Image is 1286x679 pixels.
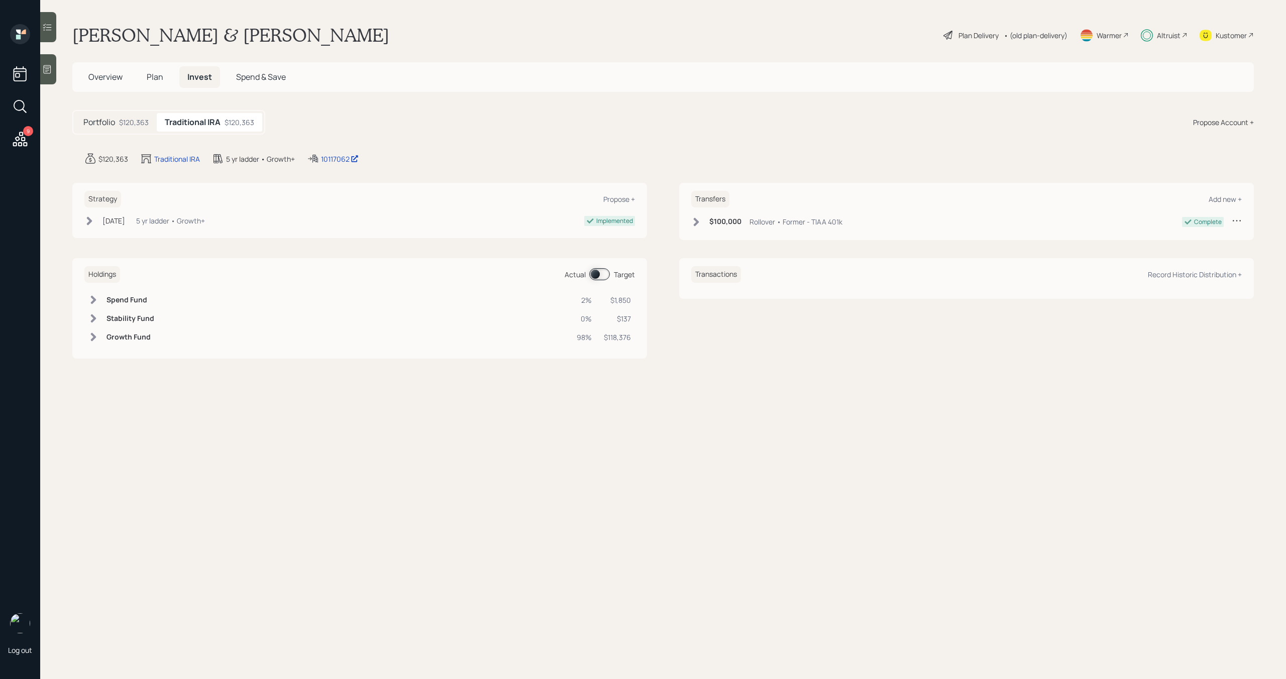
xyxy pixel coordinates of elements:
[321,154,359,164] div: 10117062
[691,191,729,207] h6: Transfers
[8,645,32,655] div: Log out
[84,266,120,283] h6: Holdings
[1157,30,1181,41] div: Altruist
[1216,30,1247,41] div: Kustomer
[603,194,635,204] div: Propose +
[709,217,741,226] h6: $100,000
[577,313,592,324] div: 0%
[236,71,286,82] span: Spend & Save
[98,154,128,164] div: $120,363
[119,117,149,128] div: $120,363
[83,118,115,127] h5: Portfolio
[614,269,635,280] div: Target
[596,216,633,225] div: Implemented
[958,30,999,41] div: Plan Delivery
[749,216,842,227] div: Rollover • Former - TIAA 401k
[84,191,121,207] h6: Strategy
[23,126,33,136] div: 9
[604,332,631,343] div: $118,376
[10,613,30,633] img: michael-russo-headshot.png
[691,266,741,283] h6: Transactions
[102,215,125,226] div: [DATE]
[106,296,154,304] h6: Spend Fund
[577,295,592,305] div: 2%
[577,332,592,343] div: 98%
[226,154,295,164] div: 5 yr ladder • Growth+
[136,215,205,226] div: 5 yr ladder • Growth+
[604,313,631,324] div: $137
[1209,194,1242,204] div: Add new +
[1148,270,1242,279] div: Record Historic Distribution +
[187,71,212,82] span: Invest
[565,269,586,280] div: Actual
[147,71,163,82] span: Plan
[72,24,389,46] h1: [PERSON_NAME] & [PERSON_NAME]
[1097,30,1122,41] div: Warmer
[1194,217,1222,227] div: Complete
[154,154,200,164] div: Traditional IRA
[604,295,631,305] div: $1,850
[1193,117,1254,128] div: Propose Account +
[1004,30,1067,41] div: • (old plan-delivery)
[106,333,154,342] h6: Growth Fund
[165,118,221,127] h5: Traditional IRA
[106,314,154,323] h6: Stability Fund
[225,117,254,128] div: $120,363
[88,71,123,82] span: Overview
